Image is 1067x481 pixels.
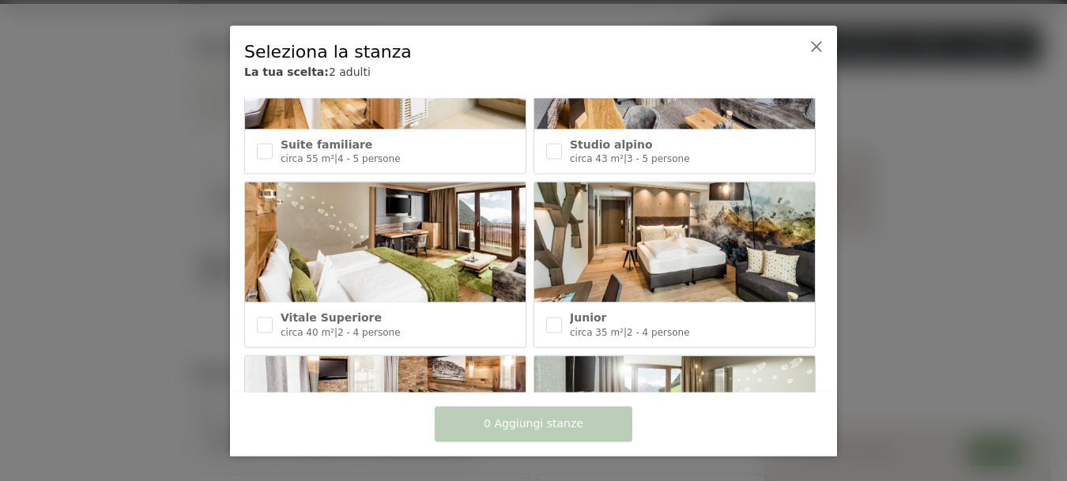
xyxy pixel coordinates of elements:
font: | [624,153,627,164]
font: Studio alpino [570,137,653,150]
font: circa 40 m² [281,326,334,337]
img: Singola Superior [534,355,815,475]
font: Suite familiare [281,137,372,150]
font: 3 - 5 persone [627,153,690,164]
font: Junior [570,311,606,324]
img: Alpino singolo [245,355,526,475]
font: circa 35 m² [570,326,624,337]
font: Seleziona la stanza [244,41,412,61]
font: 4 - 5 persone [337,153,401,164]
font: | [624,326,627,337]
font: | [334,153,337,164]
font: | [334,326,337,337]
font: 2 adulti [329,66,371,78]
font: 2 - 4 persone [337,326,401,337]
font: La tua scelta: [244,66,329,78]
font: 2 - 4 persone [627,326,690,337]
img: Junior [534,182,815,303]
img: Vitale Superiore [245,182,526,303]
font: Vitale Superiore [281,311,382,324]
font: circa 55 m² [281,153,334,164]
font: circa 43 m² [570,153,624,164]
